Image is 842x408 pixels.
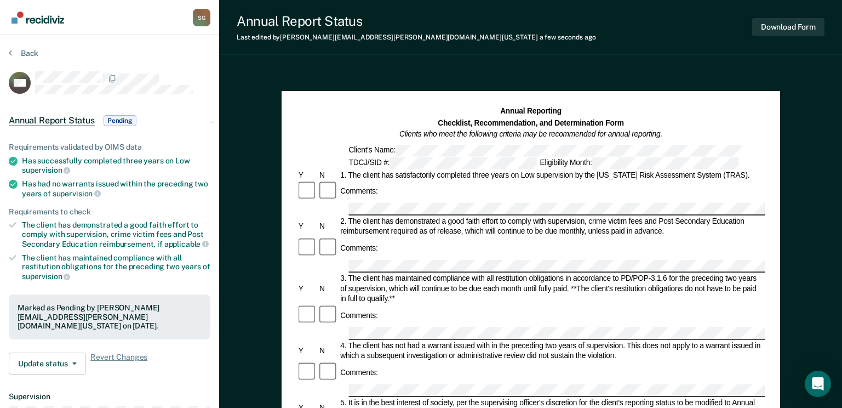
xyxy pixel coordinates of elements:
em: Clients who meet the following criteria may be recommended for annual reporting. [399,130,662,138]
div: 1. The client has satisfactorily completed three years on Low supervision by the [US_STATE] Risk ... [339,169,765,179]
div: Y [296,284,317,293]
span: supervision [22,272,70,281]
button: Back [9,48,38,58]
div: N [318,222,339,231]
button: Update status [9,353,86,375]
span: Annual Report Status [9,115,95,126]
div: The client has demonstrated a good faith effort to comply with supervision, crime victim fees and... [22,220,210,248]
div: Y [296,222,317,231]
span: supervision [22,166,70,174]
div: Y [296,346,317,356]
div: The client has maintained compliance with all restitution obligations for the preceding two years of [22,253,210,281]
button: Download Form [752,18,824,36]
span: Pending [104,115,136,126]
div: N [318,284,339,293]
span: Revert Changes [90,353,147,375]
div: N [318,169,339,179]
div: Last edited by [PERSON_NAME][EMAIL_ADDRESS][PERSON_NAME][DOMAIN_NAME][US_STATE] [237,33,596,41]
div: N [318,346,339,356]
div: Comments: [339,243,379,253]
div: 3. The client has maintained compliance with all restitution obligations in accordance to PD/POP-... [339,274,765,304]
div: Has successfully completed three years on Low [22,156,210,175]
div: Marked as Pending by [PERSON_NAME][EMAIL_ADDRESS][PERSON_NAME][DOMAIN_NAME][US_STATE] on [DATE]. [18,303,202,331]
strong: Checklist, Recommendation, and Determination Form [438,118,624,127]
span: applicable [164,240,209,248]
span: a few seconds ago [540,33,596,41]
button: Profile dropdown button [193,9,210,26]
div: Open Intercom Messenger [805,371,831,397]
div: Client's Name: [347,144,743,156]
div: Eligibility Month: [538,157,740,168]
div: 4. The client has not had a warrant issued with in the preceding two years of supervision. This d... [339,341,765,361]
div: Comments: [339,367,379,377]
strong: Annual Reporting [500,107,562,115]
div: Annual Report Status [237,13,596,29]
div: Requirements validated by OIMS data [9,143,210,152]
div: TDCJ/SID #: [347,157,538,168]
div: Comments: [339,310,379,320]
dt: Supervision [9,392,210,401]
span: supervision [53,189,101,198]
div: Y [296,169,317,179]
div: 2. The client has demonstrated a good faith effort to comply with supervision, crime victim fees ... [339,217,765,237]
img: Recidiviz [12,12,64,24]
div: S G [193,9,210,26]
div: Requirements to check [9,207,210,217]
div: Comments: [339,186,379,196]
div: Has had no warrants issued within the preceding two years of [22,179,210,198]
